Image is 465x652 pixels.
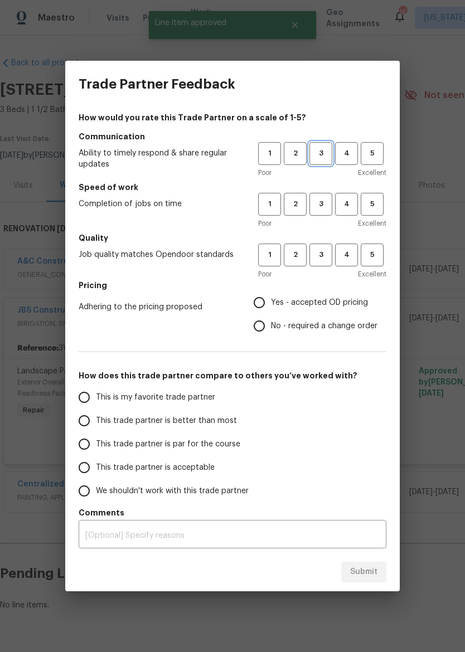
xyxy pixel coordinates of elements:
[79,370,386,381] h5: How does this trade partner compare to others you’ve worked with?
[358,218,386,229] span: Excellent
[311,198,331,211] span: 3
[259,249,280,261] span: 1
[309,142,332,165] button: 3
[96,439,240,450] span: This trade partner is par for the course
[79,280,386,291] h5: Pricing
[96,392,215,403] span: This is my favorite trade partner
[79,301,236,313] span: Adhering to the pricing proposed
[79,507,386,518] h5: Comments
[259,198,280,211] span: 1
[79,112,386,123] h4: How would you rate this Trade Partner on a scale of 1-5?
[79,131,386,142] h5: Communication
[361,193,384,216] button: 5
[336,249,357,261] span: 4
[362,147,382,160] span: 5
[96,462,215,474] span: This trade partner is acceptable
[309,244,332,266] button: 3
[259,147,280,160] span: 1
[335,244,358,266] button: 4
[258,244,281,266] button: 1
[79,148,240,170] span: Ability to timely respond & share regular updates
[258,167,272,178] span: Poor
[271,320,377,332] span: No - required a change order
[336,198,357,211] span: 4
[311,249,331,261] span: 3
[258,193,281,216] button: 1
[271,297,368,309] span: Yes - accepted OD pricing
[284,193,307,216] button: 2
[258,218,272,229] span: Poor
[79,232,386,244] h5: Quality
[284,244,307,266] button: 2
[79,386,386,503] div: How does this trade partner compare to others you’ve worked with?
[362,198,382,211] span: 5
[335,142,358,165] button: 4
[358,167,386,178] span: Excellent
[79,76,235,92] h3: Trade Partner Feedback
[285,147,306,160] span: 2
[284,142,307,165] button: 2
[258,269,272,280] span: Poor
[336,147,357,160] span: 4
[96,415,237,427] span: This trade partner is better than most
[79,249,240,260] span: Job quality matches Opendoor standards
[311,147,331,160] span: 3
[96,485,249,497] span: We shouldn't work with this trade partner
[285,198,306,211] span: 2
[258,142,281,165] button: 1
[309,193,332,216] button: 3
[285,249,306,261] span: 2
[79,198,240,210] span: Completion of jobs on time
[361,142,384,165] button: 5
[362,249,382,261] span: 5
[361,244,384,266] button: 5
[254,291,386,338] div: Pricing
[335,193,358,216] button: 4
[358,269,386,280] span: Excellent
[79,182,386,193] h5: Speed of work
